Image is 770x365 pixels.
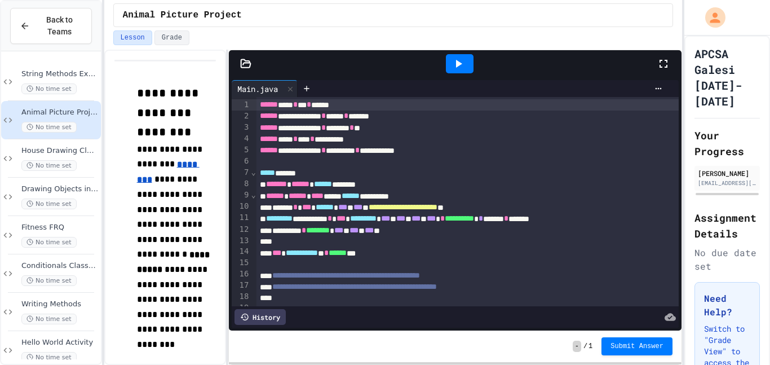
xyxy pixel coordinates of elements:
[573,341,581,352] span: -
[21,300,99,309] span: Writing Methods
[601,337,672,355] button: Submit Answer
[154,30,189,45] button: Grade
[21,352,77,363] span: No time set
[21,275,77,286] span: No time set
[694,127,760,159] h2: Your Progress
[698,168,756,178] div: [PERSON_NAME]
[232,167,250,178] div: 7
[232,99,250,111] div: 1
[21,314,77,324] span: No time set
[676,271,759,319] iframe: chat widget
[113,30,152,45] button: Lesson
[21,108,99,117] span: Animal Picture Project
[21,223,99,232] span: Fitness FRQ
[232,80,298,97] div: Main.java
[693,5,728,30] div: My Account
[250,168,256,177] span: Fold line
[232,133,250,144] div: 4
[232,156,250,167] div: 6
[723,320,759,354] iframe: chat widget
[21,184,99,194] span: Drawing Objects in Java - HW Playposit Code
[232,224,250,235] div: 12
[588,342,592,351] span: 1
[21,69,99,79] span: String Methods Examples
[583,342,587,351] span: /
[698,179,756,187] div: [EMAIL_ADDRESS][DOMAIN_NAME]
[232,190,250,201] div: 9
[21,160,77,171] span: No time set
[232,269,250,280] div: 16
[232,212,250,223] div: 11
[694,46,760,109] h1: APCSA Galesi [DATE]-[DATE]
[37,14,82,38] span: Back to Teams
[232,257,250,269] div: 15
[610,342,663,351] span: Submit Answer
[250,190,256,199] span: Fold line
[21,338,99,348] span: Hello World Activity
[232,291,250,302] div: 18
[232,201,250,212] div: 10
[694,210,760,241] h2: Assignment Details
[232,178,250,190] div: 8
[232,280,250,291] div: 17
[21,146,99,156] span: House Drawing Classwork
[232,144,250,156] div: 5
[232,235,250,247] div: 13
[10,8,92,44] button: Back to Teams
[232,83,284,95] div: Main.java
[234,309,286,325] div: History
[694,246,760,273] div: No due date set
[21,83,77,94] span: No time set
[21,237,77,248] span: No time set
[21,199,77,209] span: No time set
[123,8,242,22] span: Animal Picture Project
[232,122,250,133] div: 3
[232,302,250,314] div: 19
[232,246,250,257] div: 14
[21,122,77,133] span: No time set
[232,111,250,122] div: 2
[21,261,99,271] span: Conditionals Classwork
